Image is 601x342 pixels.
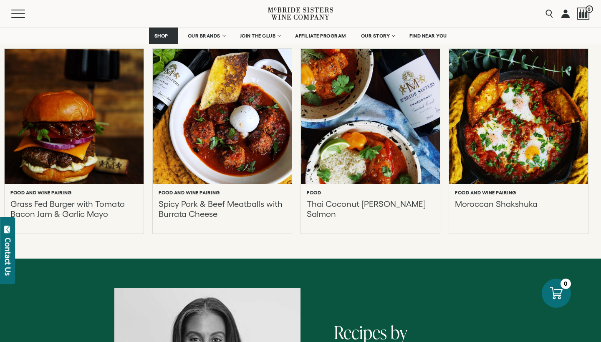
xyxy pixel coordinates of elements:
[307,199,434,219] p: Thai Coconut [PERSON_NAME] Salmon
[295,33,346,39] span: AFFILIATE PROGRAM
[153,49,292,234] a: Spicy Pork & Beef Meatballs with Burrata Cheese Food and Wine Pairing Spicy Pork & Beef Meatballs...
[159,199,286,219] p: Spicy Pork & Beef Meatballs with Burrata Cheese
[455,199,538,219] p: Moroccan Shakshuka
[586,5,593,13] span: 0
[235,28,286,44] a: JOIN THE CLUB
[361,33,390,39] span: OUR STORY
[188,33,220,39] span: OUR BRANDS
[10,190,72,196] h6: Food and Wine Pairing
[182,28,230,44] a: OUR BRANDS
[10,199,138,219] p: Grass Fed Burger with Tomato Bacon Jam & Garlic Mayo
[149,28,178,44] a: SHOP
[404,28,452,44] a: FIND NEAR YOU
[561,279,571,289] div: 0
[455,190,516,196] h6: Food and Wine Pairing
[449,49,588,234] a: Moroccan Shakshuka Food and Wine Pairing Moroccan Shakshuka
[5,49,144,234] a: Grass Fed Burger with Tomato Bacon Jam & Garlic Mayo Food and Wine Pairing Grass Fed Burger with ...
[356,28,400,44] a: OUR STORY
[240,33,276,39] span: JOIN THE CLUB
[159,190,220,196] h6: Food and Wine Pairing
[290,28,351,44] a: AFFILIATE PROGRAM
[301,49,440,234] a: Thai Coconut Curry Salmon Food Thai Coconut [PERSON_NAME] Salmon
[409,33,447,39] span: FIND NEAR YOU
[4,238,12,276] div: Contact Us
[11,10,41,18] button: Mobile Menu Trigger
[307,190,321,196] h6: Food
[154,33,169,39] span: SHOP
